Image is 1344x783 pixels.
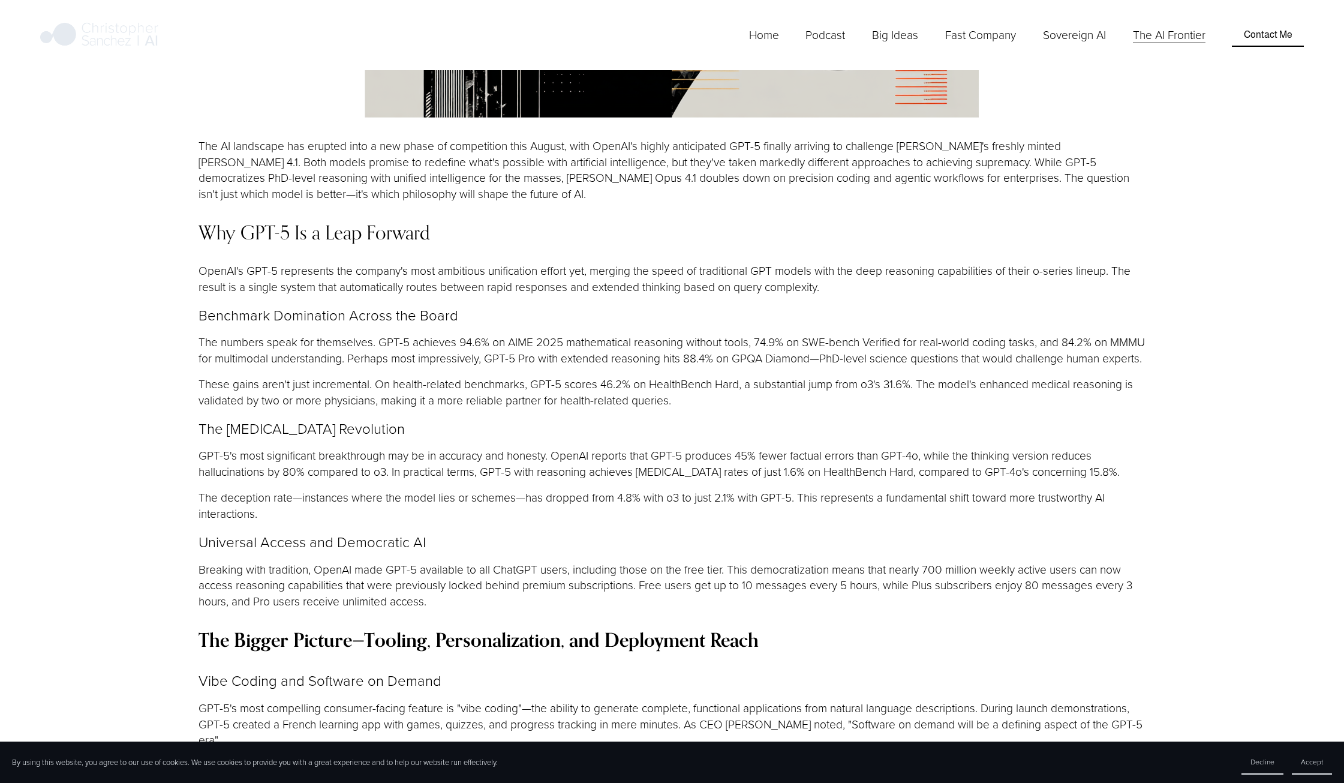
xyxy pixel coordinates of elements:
[1292,750,1332,775] button: Accept
[40,20,158,50] img: Christopher Sanchez | AI
[199,448,1146,480] p: GPT-5's most significant breakthrough may be in accuracy and honesty. OpenAI reports that GPT-5 p...
[1241,750,1283,775] button: Decline
[199,263,1146,295] p: OpenAI's GPT-5 represents the company's most ambitious unification effort yet, merging the speed ...
[1133,26,1205,44] a: The AI Frontier
[1301,757,1323,767] span: Accept
[1232,24,1303,47] a: Contact Me
[945,26,1016,44] a: folder dropdown
[872,27,918,43] span: Big Ideas
[199,628,759,652] strong: The Bigger Picture—Tooling, Personalization, and Deployment Reach
[199,305,1146,325] p: Benchmark Domination Across the Board
[199,418,1146,439] p: The [MEDICAL_DATA] Revolution
[199,532,1146,552] p: Universal Access and Democratic AI
[199,138,1146,203] p: The AI landscape has erupted into a new phase of competition this August, with OpenAI's highly an...
[199,334,1146,367] p: The numbers speak for themselves. GPT-5 achieves 94.6% on AIME 2025 mathematical reasoning withou...
[1043,26,1106,44] a: Sovereign AI
[199,700,1146,749] p: GPT-5's most compelling consumer-facing feature is "vibe coding"—the ability to generate complete...
[872,26,918,44] a: folder dropdown
[945,27,1016,43] span: Fast Company
[199,376,1146,409] p: These gains aren't just incremental. On health-related benchmarks, GPT-5 scores 46.2% on HealthBe...
[805,26,845,44] a: Podcast
[199,562,1146,610] p: Breaking with tradition, OpenAI made GPT-5 available to all ChatGPT users, including those on the...
[199,221,1146,244] h4: Why GPT-5 Is a Leap Forward
[199,670,1146,691] p: Vibe Coding and Software on Demand
[749,26,779,44] a: Home
[12,757,498,768] p: By using this website, you agree to our use of cookies. We use cookies to provide you with a grea...
[1250,757,1274,767] span: Decline
[199,490,1146,522] p: The deception rate—instances where the model lies or schemes—has dropped from 4.8% with o3 to jus...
